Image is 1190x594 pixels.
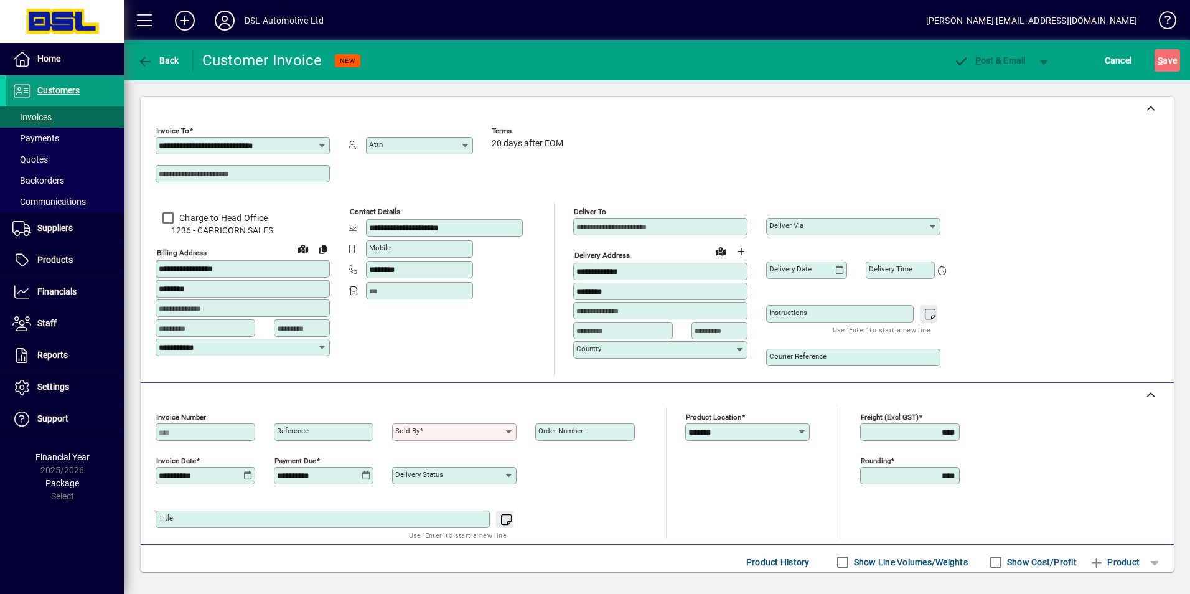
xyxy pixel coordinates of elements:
button: Cancel [1102,49,1135,72]
span: Quotes [12,154,48,164]
label: Show Cost/Profit [1005,556,1077,568]
mat-label: Order number [538,427,583,435]
div: Customer Invoice [202,50,322,70]
span: Product History [746,552,810,572]
span: P [975,55,981,65]
div: [PERSON_NAME] [EMAIL_ADDRESS][DOMAIN_NAME] [926,11,1137,31]
mat-label: Invoice date [156,456,196,465]
button: Back [134,49,182,72]
mat-label: Delivery status [395,470,443,479]
a: Settings [6,372,124,403]
mat-label: Mobile [369,243,391,252]
mat-label: Reference [277,427,309,435]
mat-label: Deliver via [769,221,803,230]
mat-label: Invoice To [156,126,189,135]
mat-label: Deliver To [574,207,606,216]
span: Suppliers [37,223,73,233]
span: S [1158,55,1163,65]
span: Reports [37,350,68,360]
mat-label: Delivery date [769,265,812,273]
div: DSL Automotive Ltd [245,11,324,31]
a: Communications [6,191,124,212]
span: Cancel [1105,50,1132,70]
a: Staff [6,308,124,339]
span: Support [37,413,68,423]
mat-label: Sold by [395,427,419,435]
a: Reports [6,340,124,371]
span: Product [1089,552,1140,572]
span: 1236 - CAPRICORN SALES [156,224,330,237]
button: Choose address [731,242,751,262]
span: Terms [492,127,566,135]
label: Show Line Volumes/Weights [851,556,968,568]
mat-label: Rounding [861,456,891,465]
a: Products [6,245,124,276]
span: Payments [12,133,59,143]
mat-label: Invoice number [156,413,206,422]
mat-label: Freight (excl GST) [861,413,919,422]
a: Home [6,44,124,75]
mat-label: Title [159,514,173,522]
mat-label: Product location [686,413,741,422]
span: NEW [340,57,355,65]
a: View on map [293,238,313,258]
span: Financial Year [35,452,90,462]
span: Invoices [12,112,52,122]
a: View on map [711,241,731,261]
span: ost & Email [953,55,1026,65]
span: Package [45,478,79,488]
mat-hint: Use 'Enter' to start a new line [833,323,930,337]
button: Add [165,9,205,32]
a: Backorders [6,170,124,191]
mat-label: Country [576,344,601,353]
mat-label: Courier Reference [769,352,827,361]
span: ave [1158,50,1177,70]
mat-label: Attn [369,140,383,149]
a: Support [6,403,124,435]
a: Invoices [6,106,124,128]
span: Products [37,255,73,265]
a: Quotes [6,149,124,170]
span: Staff [37,318,57,328]
button: Post & Email [947,49,1032,72]
span: Customers [37,85,80,95]
mat-label: Instructions [769,308,807,317]
button: Product History [741,551,815,573]
mat-label: Payment due [274,456,316,465]
a: Financials [6,276,124,308]
a: Payments [6,128,124,149]
span: Back [138,55,179,65]
span: Backorders [12,176,64,186]
mat-hint: Use 'Enter' to start a new line [409,528,507,542]
a: Knowledge Base [1150,2,1174,43]
a: Suppliers [6,213,124,244]
button: Save [1155,49,1180,72]
app-page-header-button: Back [124,49,193,72]
span: Settings [37,382,69,392]
label: Charge to Head Office [177,212,268,224]
span: 20 days after EOM [492,139,563,149]
button: Product [1083,551,1146,573]
span: Home [37,54,60,64]
span: Financials [37,286,77,296]
span: Communications [12,197,86,207]
mat-label: Delivery time [869,265,912,273]
button: Profile [205,9,245,32]
button: Copy to Delivery address [313,239,333,259]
